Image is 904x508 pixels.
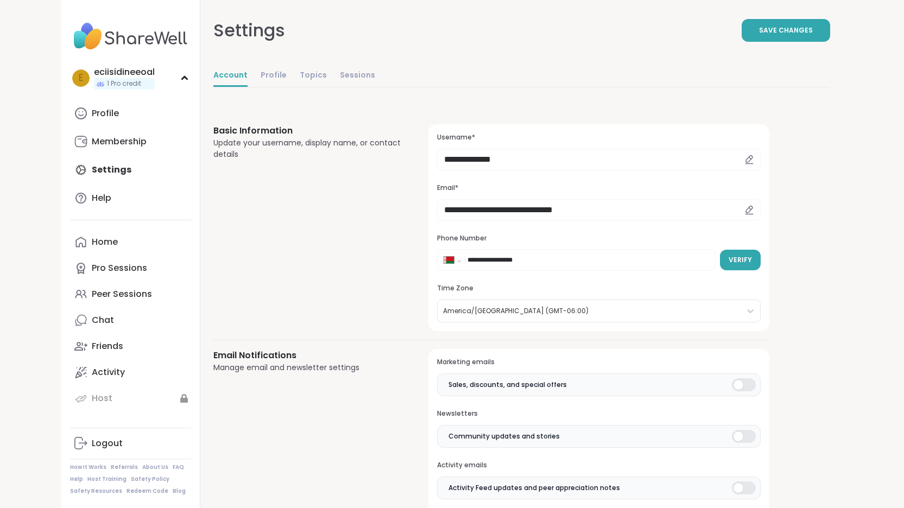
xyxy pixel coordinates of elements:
div: Activity [92,366,125,378]
a: Referrals [111,463,138,471]
span: e [79,71,83,85]
a: Account [213,65,248,87]
a: Home [70,229,191,255]
a: Topics [300,65,327,87]
h3: Username* [437,133,760,142]
h3: Time Zone [437,284,760,293]
a: Membership [70,129,191,155]
h3: Newsletters [437,409,760,418]
a: Profile [261,65,287,87]
a: Blog [173,487,186,495]
h3: Email Notifications [213,349,403,362]
a: How It Works [70,463,106,471]
div: Help [92,192,111,204]
span: Community updates and stories [448,431,560,441]
a: Help [70,475,83,483]
div: Home [92,236,118,248]
a: Profile [70,100,191,126]
div: eciisidineeoal [94,66,155,78]
button: Verify [720,250,761,270]
span: Save Changes [759,26,813,35]
div: Profile [92,107,119,119]
div: Chat [92,314,114,326]
h3: Activity emails [437,461,760,470]
a: Friends [70,333,191,359]
a: Help [70,185,191,211]
a: Peer Sessions [70,281,191,307]
a: Chat [70,307,191,333]
a: Sessions [340,65,375,87]
div: Update your username, display name, or contact details [213,137,403,160]
div: Manage email and newsletter settings [213,362,403,373]
h3: Email* [437,183,760,193]
a: Activity [70,359,191,385]
h3: Phone Number [437,234,760,243]
a: About Us [142,463,168,471]
img: ShareWell Nav Logo [70,17,191,55]
a: Logout [70,430,191,456]
a: FAQ [173,463,184,471]
div: Peer Sessions [92,288,152,300]
span: Activity Feed updates and peer appreciation notes [448,483,620,493]
a: Host [70,385,191,411]
div: Membership [92,136,147,148]
div: Host [92,392,112,404]
a: Redeem Code [127,487,168,495]
div: Pro Sessions [92,262,147,274]
h3: Basic Information [213,124,403,137]
span: 1 Pro credit [107,79,141,88]
span: Verify [729,255,752,265]
h3: Marketing emails [437,358,760,367]
div: Friends [92,340,123,352]
a: Safety Policy [131,475,169,483]
div: Settings [213,17,285,43]
a: Pro Sessions [70,255,191,281]
div: Logout [92,437,123,449]
button: Save Changes [742,19,830,42]
a: Safety Resources [70,487,122,495]
a: Host Training [87,475,127,483]
span: Sales, discounts, and special offers [448,380,567,390]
